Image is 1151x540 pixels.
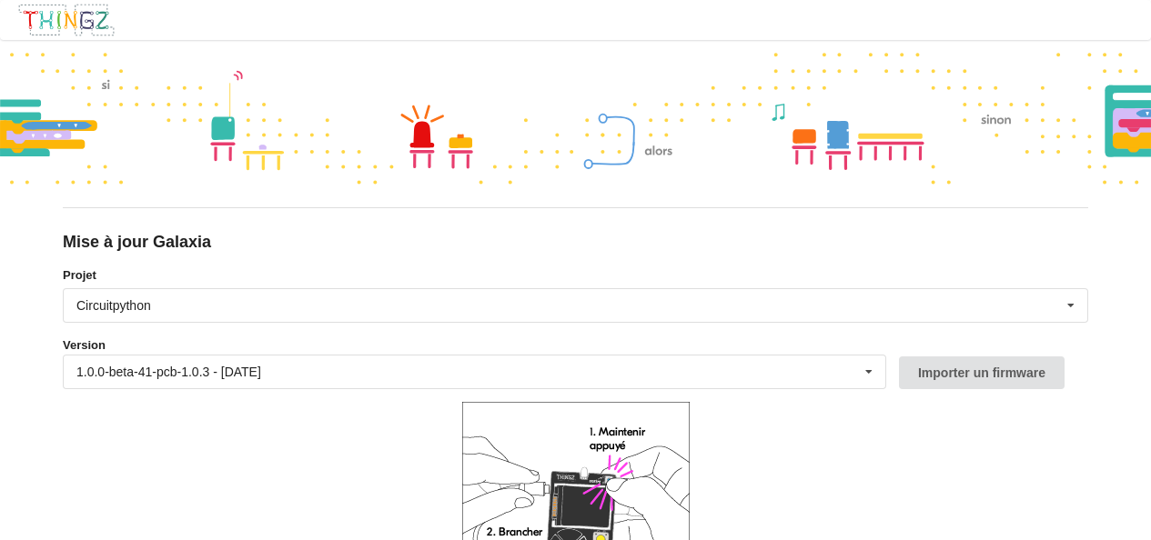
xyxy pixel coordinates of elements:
div: Circuitpython [76,299,151,312]
label: Version [63,336,106,355]
img: thingz_logo.png [17,3,116,37]
div: Mise à jour Galaxia [63,232,1088,253]
label: Projet [63,266,1088,285]
button: Importer un firmware [899,356,1065,389]
div: 1.0.0-beta-41-pcb-1.0.3 - [DATE] [76,365,261,378]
